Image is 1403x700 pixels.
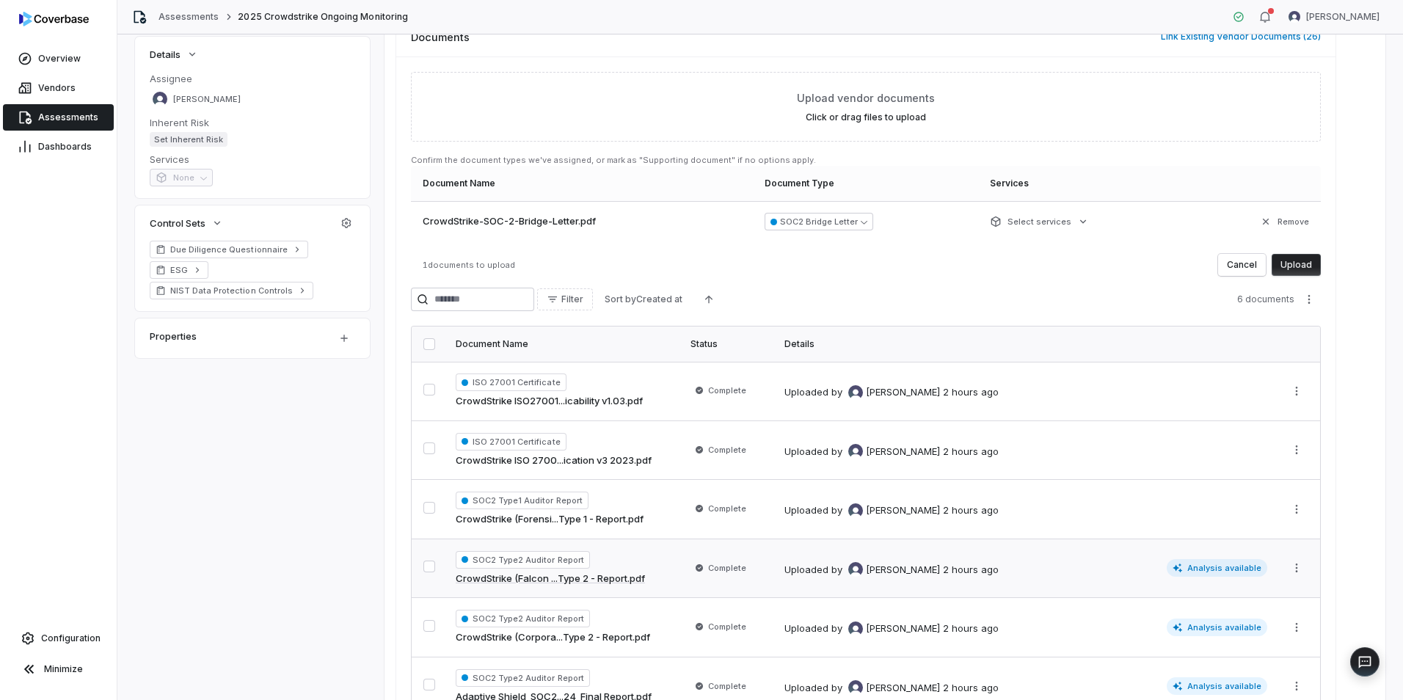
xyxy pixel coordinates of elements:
button: More actions [1297,288,1321,310]
img: Meghan Paonessa avatar [848,680,863,695]
span: [PERSON_NAME] [866,563,940,577]
img: Meghan Paonessa avatar [848,444,863,459]
span: [PERSON_NAME] [866,445,940,459]
div: Details [784,338,1267,350]
a: Configuration [6,625,111,652]
span: CrowdStrike-SOC-2-Bridge-Letter.pdf [423,214,596,229]
div: Status [690,338,767,350]
span: ISO 27001 Certificate [456,373,566,391]
a: NIST Data Protection Controls [150,282,313,299]
div: by [831,444,940,459]
img: Meghan Paonessa avatar [848,385,863,400]
button: Sort byCreated at [596,288,691,310]
div: Document Name [456,338,673,350]
img: logo-D7KZi-bG.svg [19,12,89,26]
div: by [831,621,940,636]
span: [PERSON_NAME] [866,621,940,636]
button: More actions [1285,557,1308,579]
span: Complete [708,384,746,396]
div: 2 hours ago [943,563,999,577]
svg: Ascending [703,294,715,305]
span: Due Diligence Questionnaire [170,244,288,255]
span: SOC2 Type1 Auditor Report [456,492,588,509]
a: Assessments [3,104,114,131]
img: Meghan Paonessa avatar [1289,11,1300,23]
span: SOC2 Type2 Auditor Report [456,551,590,569]
dt: Inherent Risk [150,116,355,129]
span: NIST Data Protection Controls [170,285,293,296]
span: Control Sets [150,216,205,230]
div: by [831,503,940,518]
span: 1 documents to upload [423,260,515,270]
span: Overview [38,53,81,65]
a: Overview [3,45,114,72]
button: Cancel [1218,254,1266,276]
button: More actions [1285,439,1308,461]
div: Uploaded [784,503,999,518]
div: 2 hours ago [943,445,999,459]
a: Dashboards [3,134,114,160]
th: Services [981,166,1189,201]
div: by [831,680,940,695]
div: Uploaded [784,680,999,695]
label: Click or drag files to upload [806,112,926,123]
button: More actions [1285,498,1308,520]
span: Vendors [38,82,76,94]
span: Filter [561,294,583,305]
span: Upload vendor documents [797,90,935,106]
span: Details [150,48,181,61]
div: by [831,562,940,577]
a: Assessments [158,11,219,23]
div: by [831,385,940,400]
div: Uploaded [784,621,999,636]
div: Uploaded [784,444,999,459]
img: Meghan Paonessa avatar [153,92,167,106]
button: Ascending [694,288,724,310]
span: ISO 27001 Certificate [456,433,566,451]
button: Minimize [6,655,111,684]
span: [PERSON_NAME] [1306,11,1380,23]
a: Vendors [3,75,114,101]
a: CrowdStrike (Corpora...Type 2 - Report.pdf [456,630,650,645]
span: SOC2 Type2 Auditor Report [456,669,590,687]
button: Details [145,41,203,68]
div: 2 hours ago [943,503,999,518]
span: Analysis available [1167,559,1268,577]
span: Complete [708,562,746,574]
span: Analysis available [1167,677,1268,695]
button: SOC2 Bridge Letter [765,213,873,230]
span: 2025 Crowdstrike Ongoing Monitoring [238,11,407,23]
th: Document Type [756,166,980,201]
a: CrowdStrike ISO27001...icability v1.03.pdf [456,394,643,409]
span: 6 documents [1237,294,1294,305]
button: Link Existing Vendor Documents (26) [1156,21,1325,52]
button: Remove [1256,208,1313,235]
button: Filter [537,288,593,310]
span: [PERSON_NAME] [866,503,940,518]
button: Select services [985,208,1093,235]
span: Documents [411,29,470,45]
div: Uploaded [784,562,999,577]
button: Upload [1272,254,1321,276]
button: Control Sets [145,210,227,236]
span: SOC2 Type2 Auditor Report [456,610,590,627]
img: Meghan Paonessa avatar [848,503,863,518]
div: 2 hours ago [943,385,999,400]
span: Assessments [38,112,98,123]
a: Due Diligence Questionnaire [150,241,308,258]
p: Confirm the document types we've assigned, or mark as "Supporting document" if no options apply. [411,155,1321,166]
div: 2 hours ago [943,681,999,696]
span: Complete [708,503,746,514]
a: CrowdStrike (Falcon ...Type 2 - Report.pdf [456,572,645,586]
span: Complete [708,680,746,692]
button: More actions [1285,675,1308,697]
span: Minimize [44,663,83,675]
th: Document Name [411,166,756,201]
dt: Assignee [150,72,355,85]
div: Uploaded [784,385,999,400]
span: Complete [708,444,746,456]
span: [PERSON_NAME] [866,681,940,696]
span: Complete [708,621,746,632]
button: More actions [1285,380,1308,402]
span: [PERSON_NAME] [866,385,940,400]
